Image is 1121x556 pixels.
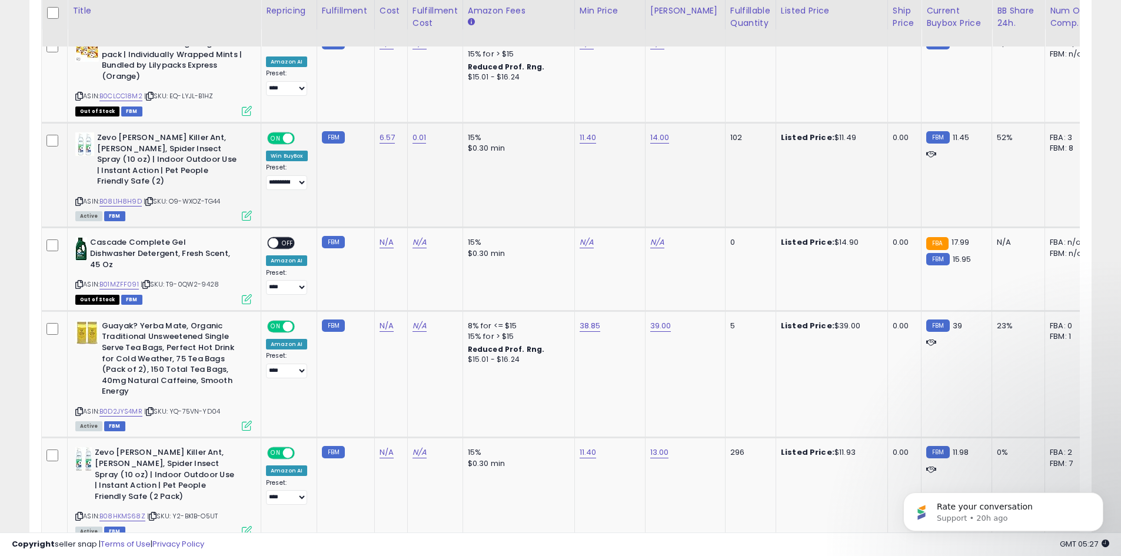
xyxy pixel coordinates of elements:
[926,237,948,250] small: FBA
[953,320,962,331] span: 39
[147,511,218,521] span: | SKU: Y2-BK1B-O5UT
[413,237,427,248] a: N/A
[781,447,834,458] b: Listed Price:
[266,269,308,295] div: Preset:
[1050,321,1089,331] div: FBA: 0
[266,352,308,378] div: Preset:
[886,468,1121,550] iframe: Intercom notifications message
[926,319,949,332] small: FBM
[413,5,458,29] div: Fulfillment Cost
[781,447,879,458] div: $11.93
[580,447,597,458] a: 11.40
[997,321,1036,331] div: 23%
[468,49,566,59] div: 15% for > $15
[650,5,720,17] div: [PERSON_NAME]
[266,164,308,190] div: Preset:
[75,237,87,261] img: 41f08qZ0+EL._SL40_.jpg
[144,407,220,416] span: | SKU: YQ-75VN-YD04
[266,56,307,67] div: Amazon AI
[101,538,151,550] a: Terms of Use
[99,197,142,207] a: B08L1H8H9D
[293,321,312,331] span: OFF
[468,248,566,259] div: $0.30 min
[781,321,879,331] div: $39.00
[75,237,252,302] div: ASIN:
[1050,237,1089,248] div: FBA: n/a
[580,132,597,144] a: 11.40
[144,197,220,206] span: | SKU: O9-WXOZ-TG44
[468,458,566,469] div: $0.30 min
[781,237,834,248] b: Listed Price:
[468,17,475,28] small: Amazon Fees.
[72,5,256,17] div: Title
[102,321,245,400] b: Guayak? Yerba Mate, Organic Traditional Unsweetened Single Serve Tea Bags, Perfect Hot Drink for ...
[293,134,312,144] span: OFF
[380,320,394,332] a: N/A
[75,447,92,471] img: 41Zcn9KBr0L._SL40_.jpg
[104,421,125,431] span: FBM
[293,448,312,458] span: OFF
[781,320,834,331] b: Listed Price:
[266,479,308,505] div: Preset:
[926,131,949,144] small: FBM
[104,527,125,537] span: FBM
[468,321,566,331] div: 8% for <= $15
[75,38,99,62] img: 41N4m6JKq7L._SL40_.jpg
[781,237,879,248] div: $14.90
[268,134,283,144] span: ON
[268,321,283,331] span: ON
[781,132,879,143] div: $11.49
[75,38,252,115] div: ASIN:
[322,131,345,144] small: FBM
[781,5,883,17] div: Listed Price
[468,72,566,82] div: $15.01 - $16.24
[1050,458,1089,469] div: FBM: 7
[730,237,767,248] div: 0
[266,255,307,266] div: Amazon AI
[266,69,308,96] div: Preset:
[266,151,308,161] div: Win BuyBox
[102,38,245,85] b: Lifesavers Mints | Large Bags | 3 pack | Individually Wrapped Mints | Bundled by Lilypacks Expres...
[893,237,912,248] div: 0.00
[468,331,566,342] div: 15% for > $15
[997,132,1036,143] div: 52%
[893,447,912,458] div: 0.00
[997,447,1036,458] div: 0%
[12,538,55,550] strong: Copyright
[75,295,119,305] span: All listings that are currently out of stock and unavailable for purchase on Amazon
[75,421,102,431] span: All listings currently available for purchase on Amazon
[322,5,370,17] div: Fulfillment
[268,448,283,458] span: ON
[99,407,142,417] a: B0D2JYS4MR
[278,238,297,248] span: OFF
[322,319,345,332] small: FBM
[580,237,594,248] a: N/A
[781,132,834,143] b: Listed Price:
[650,320,671,332] a: 39.00
[141,279,219,289] span: | SKU: T9-0QW2-9428
[1050,132,1089,143] div: FBA: 3
[121,295,142,305] span: FBM
[730,321,767,331] div: 5
[650,237,664,248] a: N/A
[1050,248,1089,259] div: FBM: n/a
[952,237,970,248] span: 17.99
[413,447,427,458] a: N/A
[580,320,601,332] a: 38.85
[380,447,394,458] a: N/A
[380,5,403,17] div: Cost
[97,132,240,190] b: Zevo [PERSON_NAME] Killer Ant, [PERSON_NAME], Spider Insect Spray (10 oz) | Indoor Outdoor Use | ...
[380,132,395,144] a: 6.57
[90,237,233,273] b: Cascade Complete Gel Dishwasher Detergent, Fresh Scent, 45 Oz
[1050,143,1089,154] div: FBM: 8
[266,465,307,476] div: Amazon AI
[413,132,427,144] a: 0.01
[997,237,1036,248] div: N/A
[650,447,669,458] a: 13.00
[468,355,566,365] div: $15.01 - $16.24
[468,143,566,154] div: $0.30 min
[997,5,1040,29] div: BB Share 24h.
